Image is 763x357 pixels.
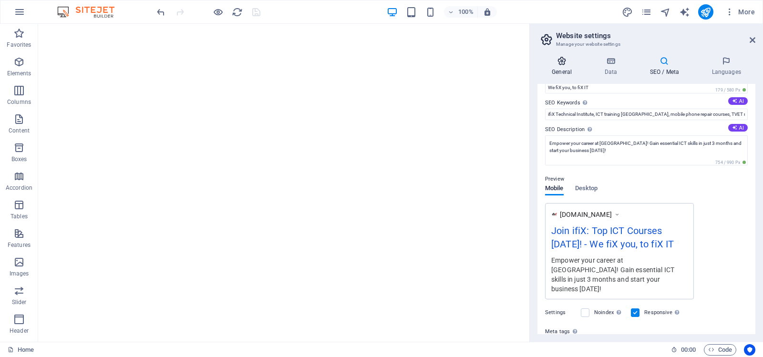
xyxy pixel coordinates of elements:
button: pages [641,6,652,18]
iframe: To enrich screen reader interactions, please activate Accessibility in Grammarly extension settings [38,24,529,342]
span: : [688,346,689,353]
h2: Website settings [556,31,755,40]
h4: Data [590,56,635,76]
div: Join ifiX: Top ICT Courses [DATE]! - We fiX you, to fiX IT [551,224,688,255]
button: SEO Keywords [728,97,748,105]
h4: General [537,56,590,76]
div: Empower your career at [GEOGRAPHIC_DATA]! Gain essential ICT skills in just 3 months and start yo... [551,255,688,294]
div: Preview [545,185,598,203]
h6: Session time [671,344,696,356]
button: text_generator [679,6,691,18]
label: Responsive [644,307,682,318]
img: IfixLogo-zrlUSt5xmIfuFBA_A3xmUA-8JWJnh1xG06_tdH2yLZo0w.png [551,211,557,217]
label: Noindex [594,307,625,318]
p: Tables [10,213,28,220]
span: Mobile [545,183,564,196]
i: Navigator [660,7,671,18]
a: Click to cancel selection. Double-click to open Pages [8,344,34,356]
input: Slogan... [545,82,748,93]
i: On resize automatically adjust zoom level to fit chosen device. [483,8,492,16]
span: More [725,7,755,17]
i: AI Writer [679,7,690,18]
span: Code [708,344,732,356]
p: Columns [7,98,31,106]
button: design [622,6,633,18]
button: Usercentrics [744,344,755,356]
p: Content [9,127,30,134]
span: Desktop [575,183,598,196]
h4: SEO / Meta [635,56,697,76]
p: Images [10,270,29,277]
span: 00 00 [681,344,696,356]
i: Pages (Ctrl+Alt+S) [641,7,652,18]
p: Preview [545,173,564,185]
h3: Manage your website settings [556,40,736,49]
p: Elements [7,70,31,77]
button: Code [704,344,736,356]
span: 179 / 580 Px [713,87,748,93]
button: More [721,4,759,20]
button: navigator [660,6,671,18]
p: Header [10,327,29,335]
button: SEO Description [728,124,748,132]
p: Boxes [11,155,27,163]
p: Favorites [7,41,31,49]
i: Design (Ctrl+Alt+Y) [622,7,633,18]
label: Meta tags [545,326,748,337]
p: Slider [12,298,27,306]
p: Features [8,241,31,249]
label: SEO Keywords [545,97,748,109]
p: Accordion [6,184,32,192]
span: [DOMAIN_NAME] [560,210,612,219]
span: 754 / 990 Px [713,159,748,166]
button: publish [698,4,713,20]
label: SEO Description [545,124,748,135]
h4: Languages [697,56,755,76]
label: Settings [545,307,576,318]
